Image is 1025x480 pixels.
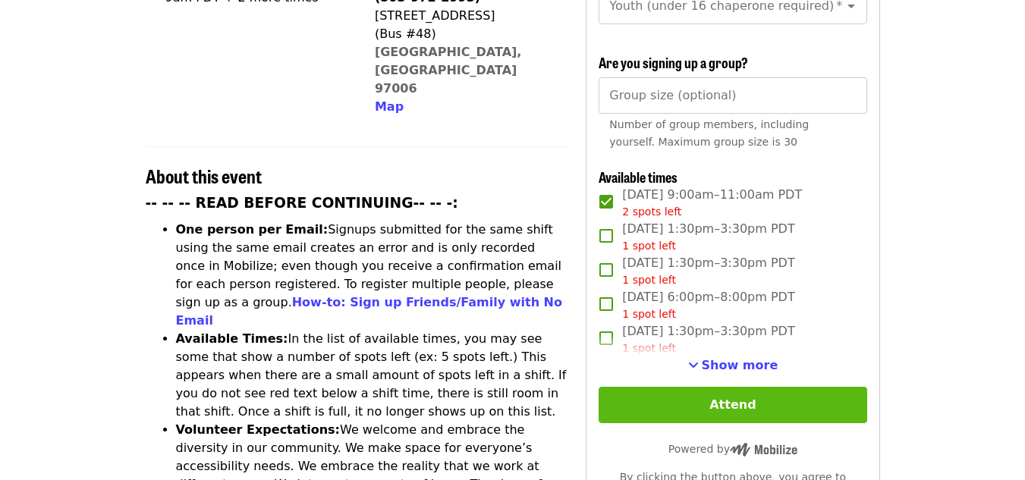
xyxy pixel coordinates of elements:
[375,45,522,96] a: [GEOGRAPHIC_DATA], [GEOGRAPHIC_DATA] 97006
[176,330,568,421] li: In the list of available times, you may see some that show a number of spots left (ex: 5 spots le...
[375,98,404,116] button: Map
[730,443,797,456] img: Powered by Mobilize
[176,221,568,330] li: Signups submitted for the same shift using the same email creates an error and is only recorded o...
[622,288,794,322] span: [DATE] 6:00pm–8:00pm PDT
[622,186,802,220] span: [DATE] 9:00am–11:00am PDT
[622,342,676,354] span: 1 spot left
[599,167,678,187] span: Available times
[176,331,288,346] strong: Available Times:
[146,162,262,189] span: About this event
[622,240,676,252] span: 1 spot left
[375,7,555,25] div: [STREET_ADDRESS]
[688,356,778,375] button: See more timeslots
[622,322,794,356] span: [DATE] 1:30pm–3:30pm PDT
[146,195,458,211] strong: -- -- -- READ BEFORE CONTINUING-- -- -:
[375,25,555,43] div: (Bus #48)
[599,52,748,72] span: Are you signing up a group?
[176,222,329,237] strong: One person per Email:
[622,220,794,254] span: [DATE] 1:30pm–3:30pm PDT
[702,358,778,372] span: Show more
[375,99,404,114] span: Map
[622,254,794,288] span: [DATE] 1:30pm–3:30pm PDT
[609,118,809,148] span: Number of group members, including yourself. Maximum group size is 30
[176,295,563,328] a: How-to: Sign up Friends/Family with No Email
[599,77,866,114] input: [object Object]
[599,387,866,423] button: Attend
[622,308,676,320] span: 1 spot left
[622,274,676,286] span: 1 spot left
[622,205,681,218] span: 2 spots left
[668,443,797,455] span: Powered by
[176,422,341,437] strong: Volunteer Expectations:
